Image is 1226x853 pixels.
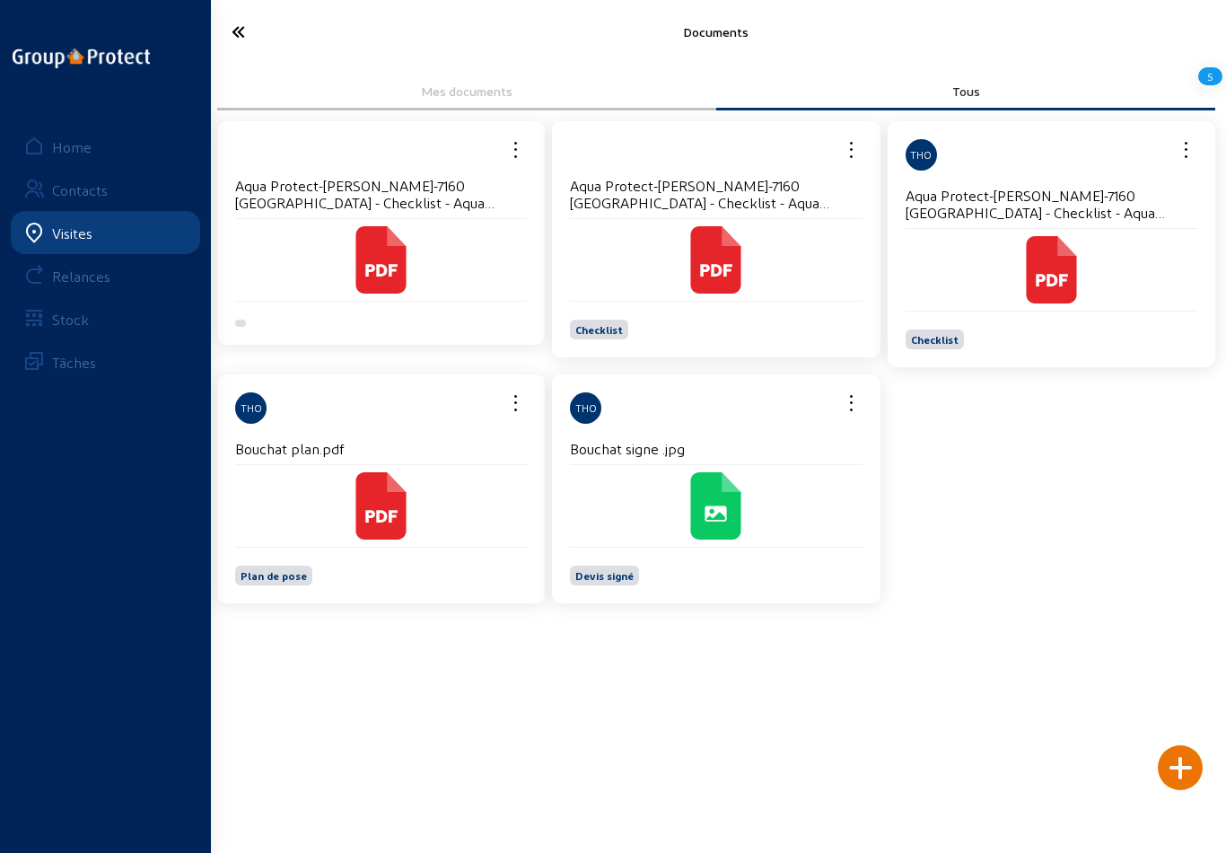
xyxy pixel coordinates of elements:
div: Visites [52,224,92,242]
div: Mes documents [230,84,704,99]
a: Relances [11,254,200,297]
div: THO [235,392,267,424]
h4: Aqua Protect-[PERSON_NAME]-7160 [GEOGRAPHIC_DATA] - Checklist - Aqua Protect Analyse.pdf_timestam... [235,177,527,211]
div: Relances [52,268,110,285]
span: Plan de pose [241,569,307,582]
div: Home [52,138,92,155]
h4: Aqua Protect-[PERSON_NAME]-7160 [GEOGRAPHIC_DATA] - Checklist - Aqua Protect Analyse.pdf [906,187,1197,221]
span: Checklist [575,323,623,336]
a: Home [11,125,200,168]
h4: Bouchat signe .jpg [570,440,862,457]
a: Tâches [11,340,200,383]
div: Stock [52,311,89,328]
span: Devis signé [575,569,634,582]
a: Contacts [11,168,200,211]
span: Checklist [911,333,959,346]
a: Visites [11,211,200,254]
div: Tous [729,84,1203,99]
img: logo-oneline.png [13,48,150,68]
div: 5 [1198,61,1222,92]
a: Stock [11,297,200,340]
div: THO [906,139,937,171]
div: Documents [376,24,1055,40]
h4: Aqua Protect-[PERSON_NAME]-7160 [GEOGRAPHIC_DATA] - Checklist - Aqua Protect Analyse.pdf [570,177,862,211]
div: Contacts [52,181,108,198]
h4: Bouchat plan.pdf [235,440,527,457]
div: THO [570,392,601,424]
div: Tâches [52,354,96,371]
